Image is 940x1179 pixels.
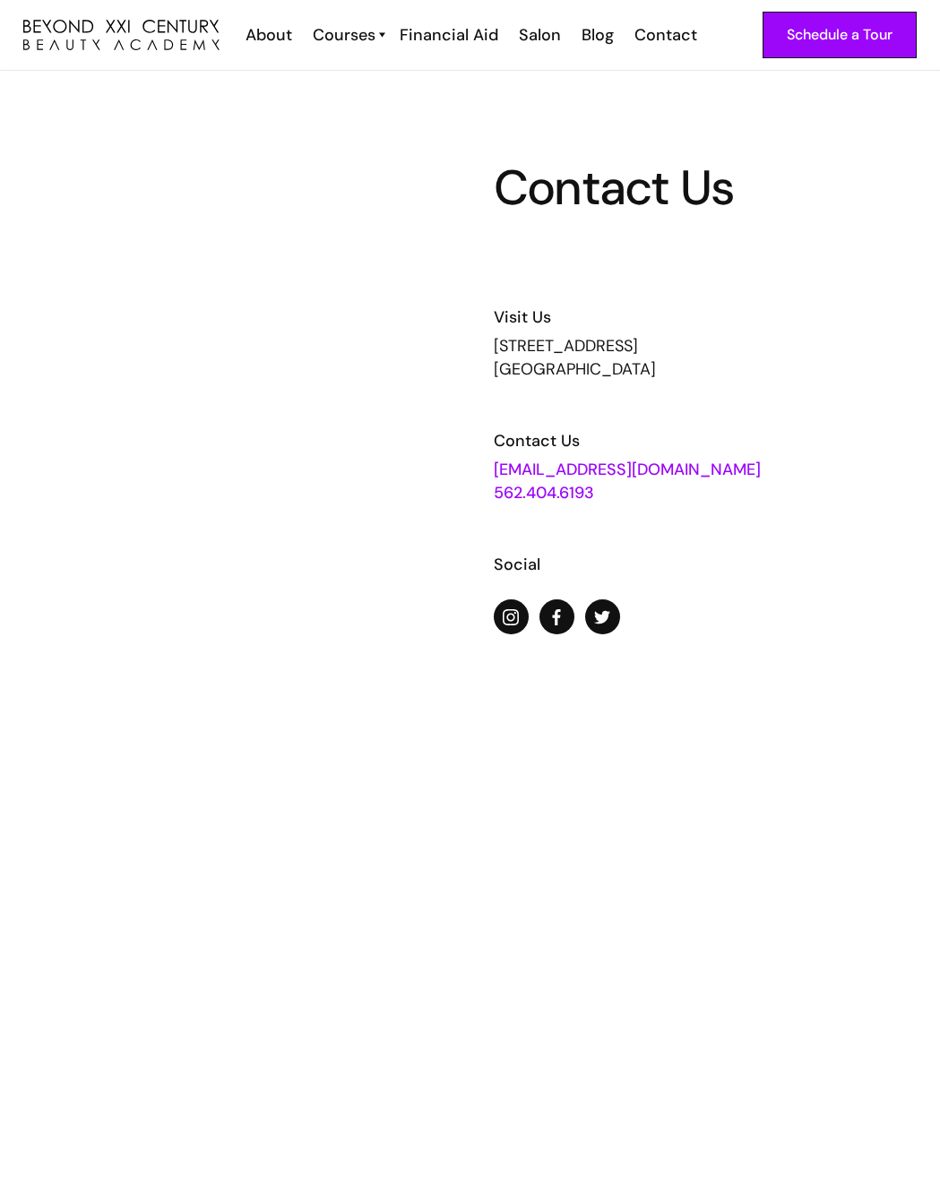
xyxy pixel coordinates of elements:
[246,23,292,47] div: About
[313,23,379,47] a: Courses
[388,23,507,47] a: Financial Aid
[570,23,623,47] a: Blog
[234,23,301,47] a: About
[400,23,498,47] div: Financial Aid
[23,20,220,51] img: beyond 21st century beauty academy logo
[494,429,918,452] h6: Contact Us
[313,23,375,47] div: Courses
[494,482,594,503] a: 562.404.6193
[494,164,918,212] h1: Contact Us
[582,23,614,47] div: Blog
[519,23,561,47] div: Salon
[494,334,918,381] div: [STREET_ADDRESS] [GEOGRAPHIC_DATA]
[623,23,706,47] a: Contact
[494,306,918,329] h6: Visit Us
[494,459,761,480] a: [EMAIL_ADDRESS][DOMAIN_NAME]
[787,23,893,47] div: Schedule a Tour
[494,553,918,576] h6: Social
[763,12,917,58] a: Schedule a Tour
[634,23,697,47] div: Contact
[23,20,220,51] a: home
[507,23,570,47] a: Salon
